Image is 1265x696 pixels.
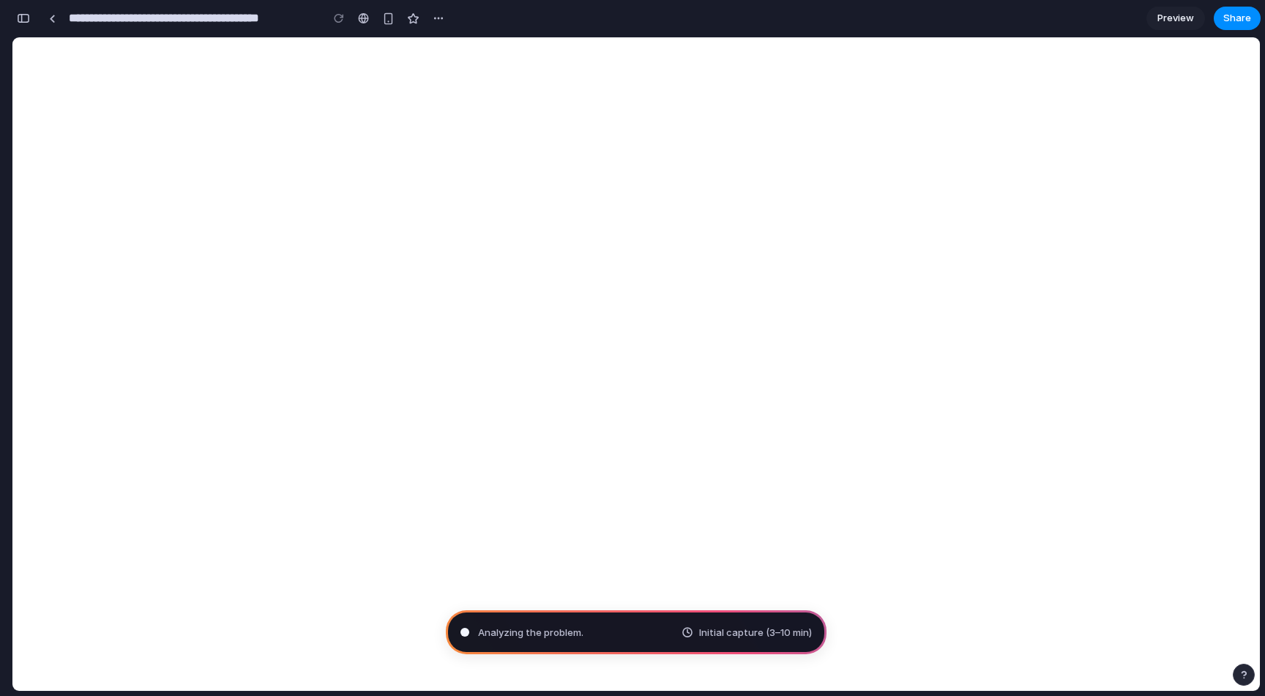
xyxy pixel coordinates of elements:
span: Share [1223,11,1251,26]
span: Analyzing the problem . [478,625,583,640]
span: Initial capture (3–10 min) [699,625,812,640]
a: Preview [1146,7,1205,30]
span: Preview [1157,11,1194,26]
button: Share [1214,7,1261,30]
